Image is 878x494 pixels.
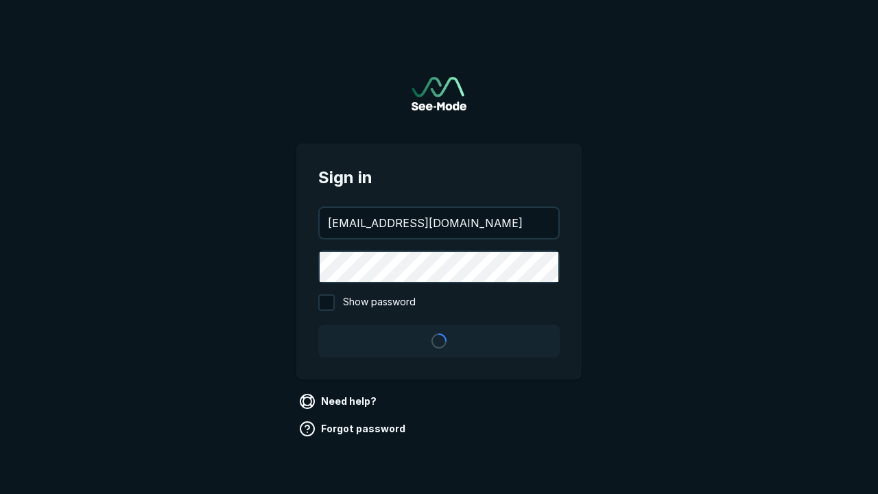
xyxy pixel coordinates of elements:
input: your@email.com [320,208,558,238]
img: See-Mode Logo [412,77,466,110]
a: Need help? [296,390,382,412]
a: Go to sign in [412,77,466,110]
span: Show password [343,294,416,311]
span: Sign in [318,165,560,190]
a: Forgot password [296,418,411,440]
